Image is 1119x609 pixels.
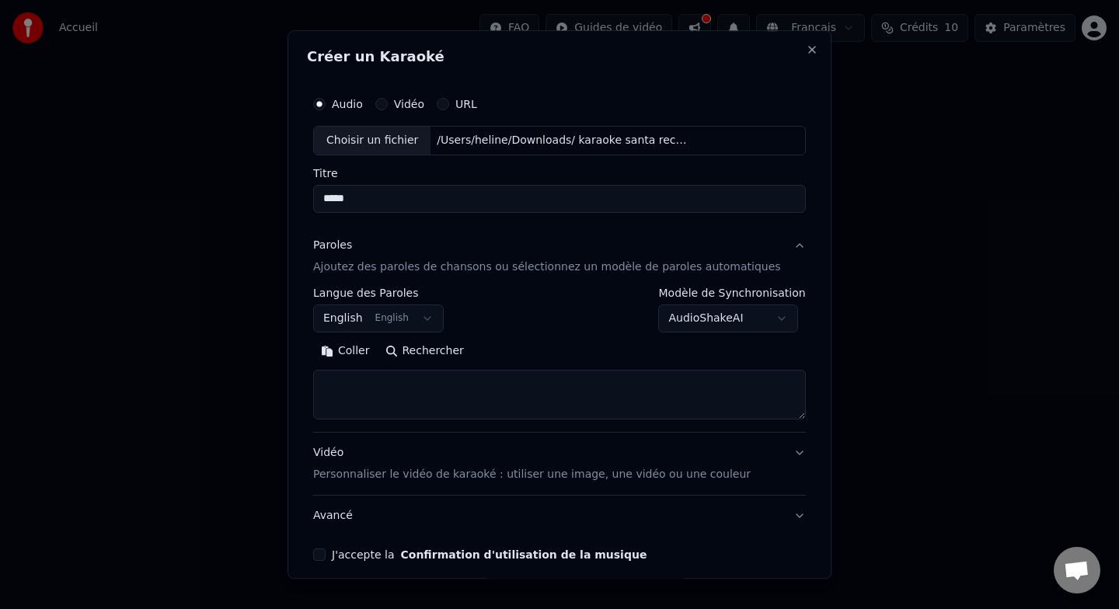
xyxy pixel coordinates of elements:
[431,133,695,148] div: /Users/heline/Downloads/ karaoke santa recommence-moi.mp3
[313,467,751,482] p: Personnaliser le vidéo de karaoké : utiliser une image, une vidéo ou une couleur
[313,287,444,298] label: Langue des Paroles
[307,50,812,64] h2: Créer un Karaoké
[401,549,647,560] button: J'accepte la
[455,99,477,110] label: URL
[313,168,806,179] label: Titre
[313,259,781,275] p: Ajoutez des paroles de chansons ou sélectionnez un modèle de paroles automatiques
[313,238,352,253] div: Paroles
[313,339,378,364] button: Coller
[313,287,806,432] div: ParolesAjoutez des paroles de chansons ou sélectionnez un modèle de paroles automatiques
[314,127,431,155] div: Choisir un fichier
[659,287,806,298] label: Modèle de Synchronisation
[378,339,472,364] button: Rechercher
[313,496,806,536] button: Avancé
[313,225,806,287] button: ParolesAjoutez des paroles de chansons ou sélectionnez un modèle de paroles automatiques
[332,99,363,110] label: Audio
[394,99,424,110] label: Vidéo
[332,549,647,560] label: J'accepte la
[313,445,751,482] div: Vidéo
[313,433,806,495] button: VidéoPersonnaliser le vidéo de karaoké : utiliser une image, une vidéo ou une couleur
